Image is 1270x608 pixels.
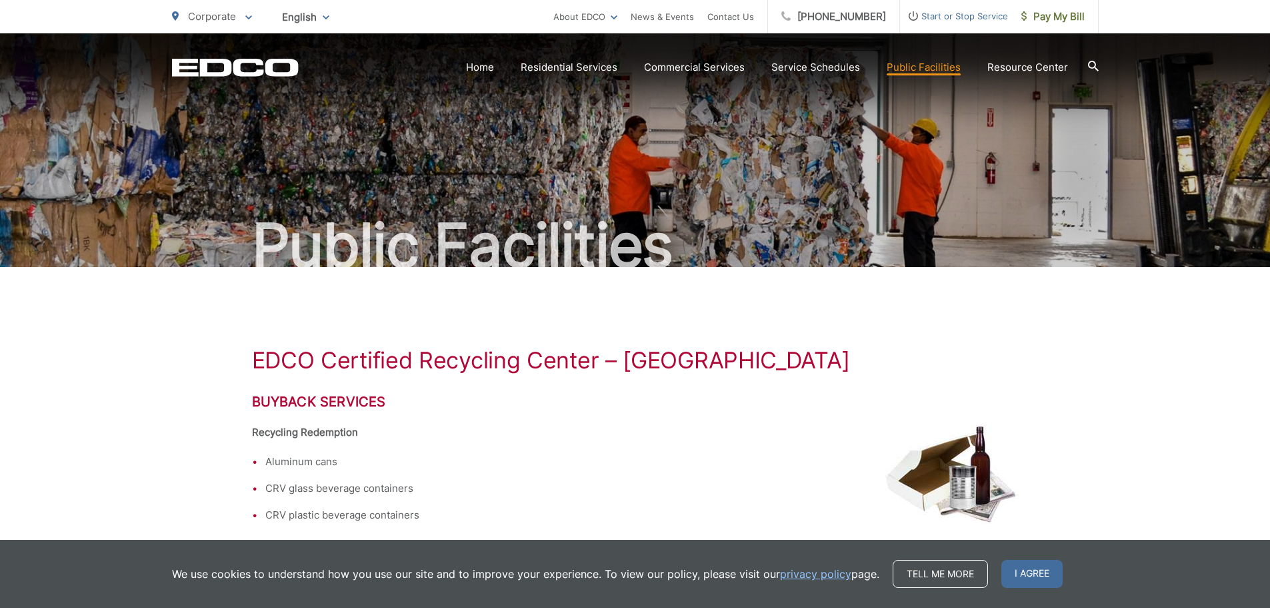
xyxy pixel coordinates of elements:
span: I agree [1001,560,1063,588]
a: Residential Services [521,59,617,75]
a: News & Events [631,9,694,25]
li: CRV plastic beverage containers [265,507,1019,523]
li: CRV glass beverage containers [265,481,1019,497]
a: Contact Us [707,9,754,25]
h2: Public Facilities [172,212,1099,279]
a: Home [466,59,494,75]
a: Service Schedules [771,59,860,75]
strong: Recycling Redemption [252,426,358,438]
a: privacy policy [780,566,851,582]
a: EDCD logo. Return to the homepage. [172,58,299,77]
span: Pay My Bill [1021,9,1085,25]
a: Tell me more [893,560,988,588]
p: We use cookies to understand how you use our site and to improve your experience. To view our pol... [172,566,879,582]
img: Cardboard, bottles, cans, newspapers [885,424,1019,524]
span: English [272,5,339,29]
a: Public Facilities [887,59,961,75]
h2: Buyback Services [252,394,1019,410]
a: Commercial Services [644,59,745,75]
li: Aluminum cans [265,454,1019,470]
a: About EDCO [553,9,617,25]
a: Resource Center [987,59,1068,75]
span: Corporate [188,10,236,23]
h1: EDCO Certified Recycling Center – [GEOGRAPHIC_DATA] [252,347,1019,374]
